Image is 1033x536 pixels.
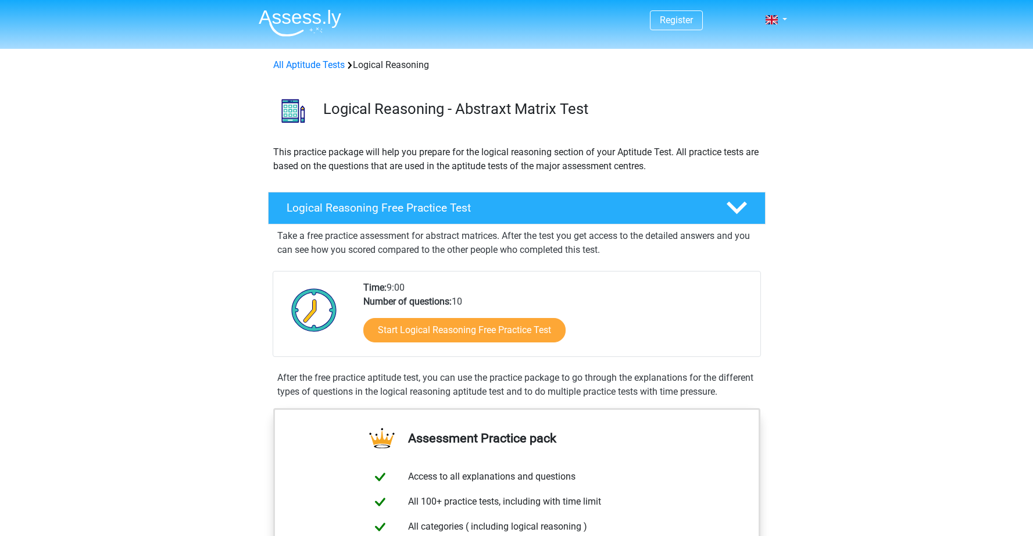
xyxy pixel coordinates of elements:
div: 9:00 10 [355,281,760,356]
img: Assessly [259,9,341,37]
h4: Logical Reasoning Free Practice Test [287,201,707,215]
div: After the free practice aptitude test, you can use the practice package to go through the explana... [273,371,761,399]
a: Start Logical Reasoning Free Practice Test [363,318,566,342]
a: Logical Reasoning Free Practice Test [263,192,770,224]
img: Clock [285,281,344,339]
img: logical reasoning [269,86,318,135]
b: Time: [363,282,387,293]
div: Logical Reasoning [269,58,765,72]
h3: Logical Reasoning - Abstraxt Matrix Test [323,100,756,118]
p: This practice package will help you prepare for the logical reasoning section of your Aptitude Te... [273,145,760,173]
a: All Aptitude Tests [273,59,345,70]
p: Take a free practice assessment for abstract matrices. After the test you get access to the detai... [277,229,756,257]
b: Number of questions: [363,296,452,307]
a: Register [660,15,693,26]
